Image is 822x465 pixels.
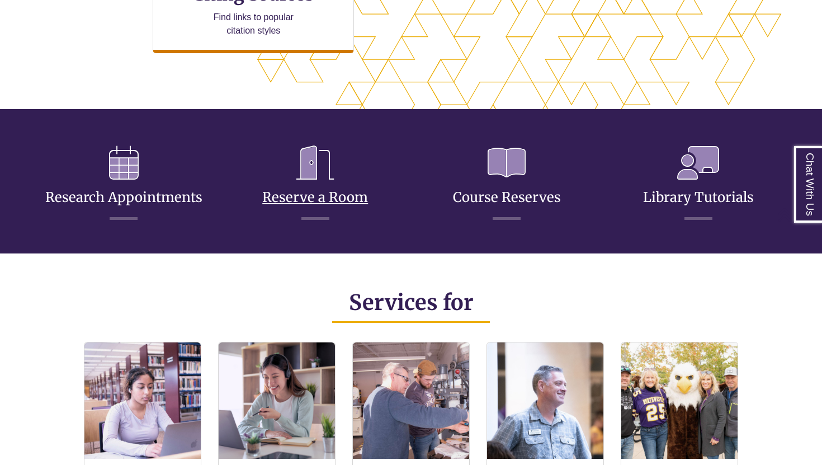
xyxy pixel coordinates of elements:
a: Course Reserves [453,162,561,206]
a: Library Tutorials [643,162,754,206]
a: Reserve a Room [262,162,368,206]
img: Staff Services [487,342,603,459]
a: Back to Top [777,207,819,222]
img: Faculty Resources [353,342,469,459]
a: Research Appointments [45,162,202,206]
img: On Campus Students Services [84,342,201,459]
p: Find links to popular citation styles [199,11,308,37]
img: Online Students Services [219,342,335,459]
img: Alumni and Visitors Services [621,342,738,459]
span: Services for [349,289,474,316]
